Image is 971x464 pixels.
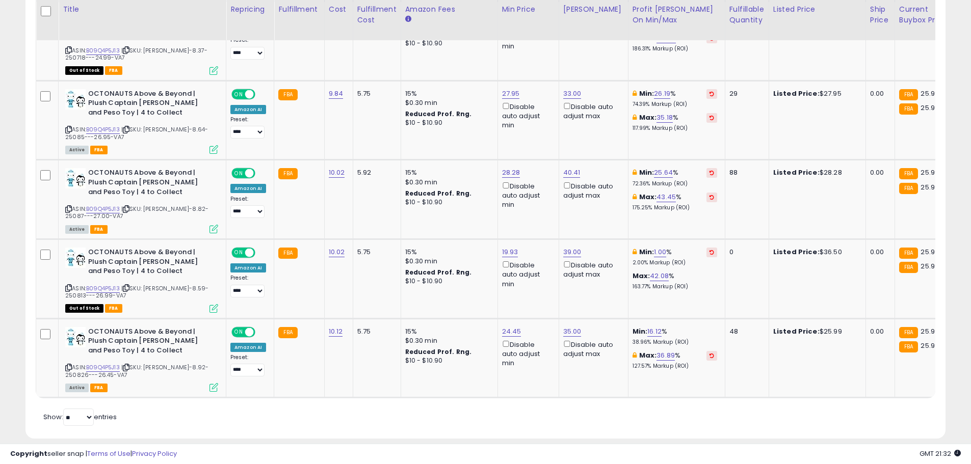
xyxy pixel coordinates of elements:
[657,113,673,123] a: 35.18
[502,339,551,368] div: Disable auto adjust min
[65,168,218,232] div: ASIN:
[329,4,349,15] div: Cost
[329,326,343,337] a: 10.12
[232,90,245,98] span: ON
[729,327,761,336] div: 48
[230,343,266,352] div: Amazon AI
[502,180,551,210] div: Disable auto adjust min
[633,352,637,359] i: This overrides the store level max markup for this listing
[633,125,717,132] p: 117.99% Markup (ROI)
[132,449,177,458] a: Privacy Policy
[405,178,490,187] div: $0.30 min
[654,247,666,257] a: 1.00
[65,248,218,312] div: ASIN:
[65,205,208,220] span: | SKU: [PERSON_NAME]-8.82-25087---27.00-VA7
[657,192,676,202] a: 43.45
[633,326,648,336] b: Min:
[230,263,266,272] div: Amazon AI
[65,304,103,313] span: All listings that are currently out of stock and unavailable for purchase on Amazon
[502,89,520,99] a: 27.95
[86,46,120,55] a: B09Q4P5J13
[90,225,108,234] span: FBA
[920,449,961,458] span: 2025-10-10 21:32 GMT
[639,350,657,360] b: Max:
[65,125,208,141] span: | SKU: [PERSON_NAME]-8.64-25085---26.95-VA7
[230,354,266,377] div: Preset:
[921,89,939,98] span: 25.99
[773,89,820,98] b: Listed Price:
[729,89,761,98] div: 29
[899,4,952,25] div: Current Buybox Price
[405,357,490,365] div: $10 - $10.90
[65,327,218,391] div: ASIN:
[563,326,582,337] a: 35.00
[230,105,266,114] div: Amazon AI
[647,326,662,337] a: 16.12
[773,4,861,15] div: Listed Price
[88,248,212,279] b: OCTONAUTS Above & Beyond | Plush Captain [PERSON_NAME] and Peso Toy | 4 to Collect
[405,277,490,286] div: $10 - $10.90
[502,168,520,178] a: 28.28
[899,341,918,352] small: FBA
[921,182,939,192] span: 25.99
[563,247,582,257] a: 39.00
[278,4,320,15] div: Fulfillment
[357,248,393,257] div: 5.75
[232,249,245,257] span: ON
[870,327,887,336] div: 0.00
[633,204,717,211] p: 175.25% Markup (ROI)
[405,198,490,207] div: $10 - $10.90
[278,248,297,259] small: FBA
[502,326,521,337] a: 24.45
[86,125,120,134] a: B09Q4P5J13
[405,168,490,177] div: 15%
[921,341,939,350] span: 25.99
[65,168,86,188] img: 41m-Gnv+f2L._SL40_.jpg
[921,103,939,113] span: 25.99
[405,257,490,266] div: $0.30 min
[921,326,939,336] span: 25.99
[230,37,266,60] div: Preset:
[870,89,887,98] div: 0.00
[563,339,620,359] div: Disable auto adjust max
[921,247,939,257] span: 25.99
[405,39,490,48] div: $10 - $10.90
[899,89,918,100] small: FBA
[921,261,939,271] span: 25.99
[10,449,177,459] div: seller snap | |
[870,168,887,177] div: 0.00
[633,45,717,52] p: 186.31% Markup (ROI)
[870,248,887,257] div: 0.00
[278,168,297,179] small: FBA
[254,90,270,98] span: OFF
[88,168,212,199] b: OCTONAUTS Above & Beyond | Plush Captain [PERSON_NAME] and Peso Toy | 4 to Collect
[921,168,939,177] span: 25.99
[633,271,717,290] div: %
[657,350,675,361] a: 36.89
[63,4,222,15] div: Title
[254,169,270,178] span: OFF
[633,339,717,346] p: 38.96% Markup (ROI)
[633,168,717,187] div: %
[405,119,490,127] div: $10 - $10.90
[502,4,555,15] div: Min Price
[773,327,858,336] div: $25.99
[230,196,266,219] div: Preset:
[65,89,86,110] img: 41m-Gnv+f2L._SL40_.jpg
[405,327,490,336] div: 15%
[563,180,620,200] div: Disable auto adjust max
[563,259,620,279] div: Disable auto adjust max
[88,89,212,120] b: OCTONAUTS Above & Beyond | Plush Captain [PERSON_NAME] and Peso Toy | 4 to Collect
[633,193,717,211] div: %
[773,248,858,257] div: $36.50
[899,327,918,338] small: FBA
[654,89,670,99] a: 26.19
[633,259,717,266] p: 2.00% Markup (ROI)
[870,4,890,25] div: Ship Price
[10,449,47,458] strong: Copyright
[633,89,717,108] div: %
[65,284,208,299] span: | SKU: [PERSON_NAME]-8.59-250813---26.99-VA7
[633,101,717,108] p: 74.39% Markup (ROI)
[65,146,89,154] span: All listings currently available for purchase on Amazon
[639,247,654,257] b: Min:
